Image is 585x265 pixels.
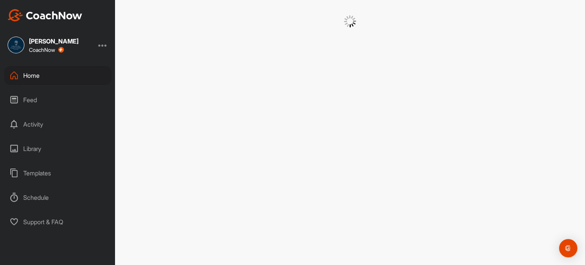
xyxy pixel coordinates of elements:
[29,38,78,44] div: [PERSON_NAME]
[4,164,112,183] div: Templates
[559,239,577,257] div: Open Intercom Messenger
[4,212,112,231] div: Support & FAQ
[29,47,64,53] div: CoachNow
[8,9,82,21] img: CoachNow
[4,66,112,85] div: Home
[4,115,112,134] div: Activity
[4,188,112,207] div: Schedule
[8,37,24,53] img: square_6924c07f8722a1c3f729b8c0cf8ba8b1.jpg
[4,139,112,158] div: Library
[344,15,356,27] img: G6gVgL6ErOh57ABN0eRmCEwV0I4iEi4d8EwaPGI0tHgoAbU4EAHFLEQAh+QQFCgALACwIAA4AGAASAAAEbHDJSesaOCdk+8xg...
[4,90,112,109] div: Feed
